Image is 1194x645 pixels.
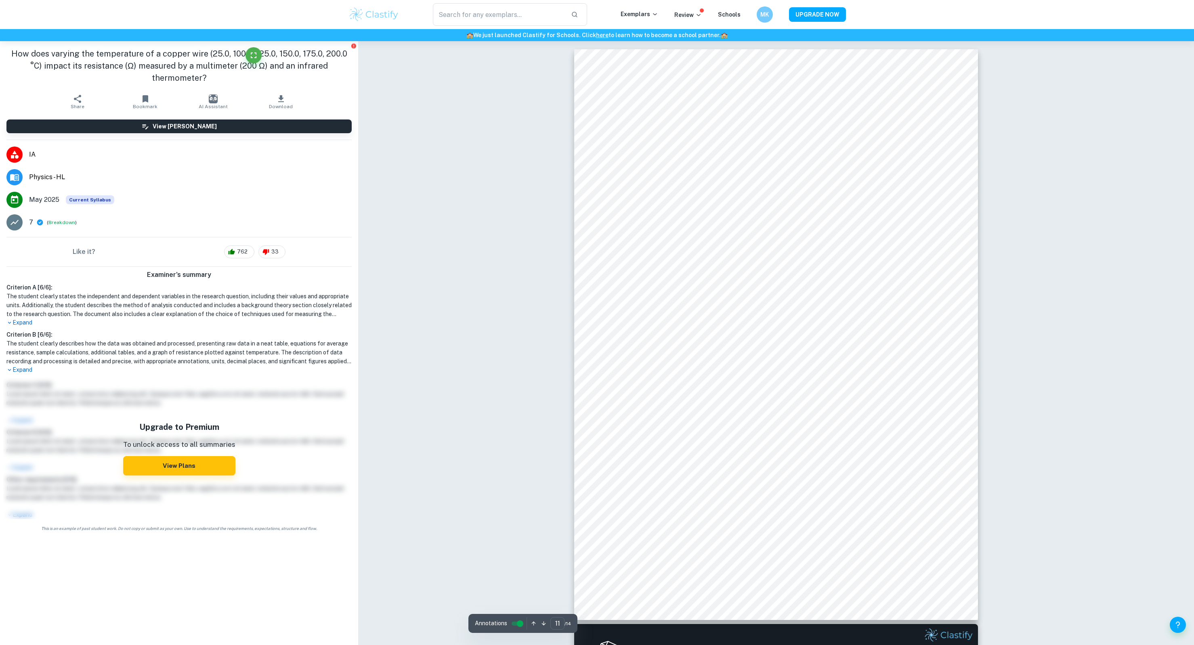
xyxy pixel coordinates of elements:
[2,31,1192,40] h6: We just launched Clastify for Schools. Click to learn how to become a school partner.
[246,47,262,63] button: Fullscreen
[433,3,565,26] input: Search for any exemplars...
[123,456,235,475] button: View Plans
[133,104,157,109] span: Bookmark
[6,366,352,374] p: Expand
[224,245,254,258] div: 762
[621,10,658,19] p: Exemplars
[564,620,571,627] span: / 14
[29,195,59,205] span: May 2025
[3,270,355,280] h6: Examiner's summary
[153,122,217,131] h6: View [PERSON_NAME]
[199,104,228,109] span: AI Assistant
[1170,617,1186,633] button: Help and Feedback
[721,32,728,38] span: 🏫
[269,104,293,109] span: Download
[348,6,400,23] img: Clastify logo
[6,283,352,292] h6: Criterion A [ 6 / 6 ]:
[66,195,114,204] span: Current Syllabus
[6,292,352,318] h1: The student clearly states the independent and dependent variables in the research question, incl...
[718,11,741,18] a: Schools
[466,32,473,38] span: 🏫
[73,247,95,257] h6: Like it?
[350,43,357,49] button: Report issue
[674,10,702,19] p: Review
[29,218,33,227] p: 7
[789,7,846,22] button: UPGRADE NOW
[209,94,218,103] img: AI Assistant
[475,619,507,628] span: Annotations
[6,318,352,327] p: Expand
[6,119,352,133] button: View [PERSON_NAME]
[123,421,235,433] h5: Upgrade to Premium
[111,90,179,113] button: Bookmark
[3,526,355,532] span: This is an example of past student work. Do not copy or submit as your own. Use to understand the...
[47,219,77,226] span: ( )
[258,245,285,258] div: 33
[123,440,235,450] p: To unlock access to all summaries
[6,330,352,339] h6: Criterion B [ 6 / 6 ]:
[48,219,75,226] button: Breakdown
[29,172,352,182] span: Physics - HL
[760,10,769,19] h6: MK
[44,90,111,113] button: Share
[66,195,114,204] div: This exemplar is based on the current syllabus. Feel free to refer to it for inspiration/ideas wh...
[247,90,315,113] button: Download
[6,339,352,366] h1: The student clearly describes how the data was obtained and processed, presenting raw data in a n...
[267,248,283,256] span: 33
[757,6,773,23] button: MK
[596,32,609,38] a: here
[29,150,352,159] span: IA
[6,48,352,84] h1: How does varying the temperature of a copper wire (25.0, 100.0, 125.0, 150.0, 175.0, 200.0 °C) im...
[71,104,84,109] span: Share
[233,248,252,256] span: 762
[179,90,247,113] button: AI Assistant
